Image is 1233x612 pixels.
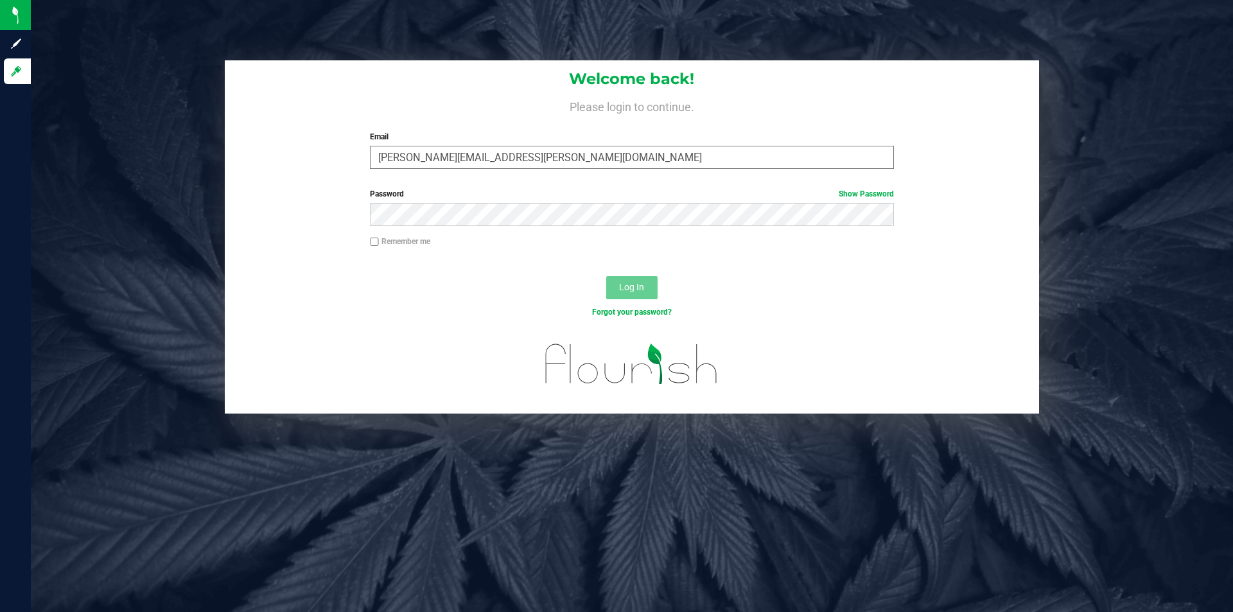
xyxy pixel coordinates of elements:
[530,331,733,397] img: flourish_logo.svg
[370,131,893,143] label: Email
[10,65,22,78] inline-svg: Log in
[592,308,672,317] a: Forgot your password?
[225,71,1039,87] h1: Welcome back!
[370,236,430,247] label: Remember me
[370,189,404,198] span: Password
[839,189,894,198] a: Show Password
[10,37,22,50] inline-svg: Sign up
[225,98,1039,113] h4: Please login to continue.
[606,276,658,299] button: Log In
[370,238,379,247] input: Remember me
[619,282,644,292] span: Log In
